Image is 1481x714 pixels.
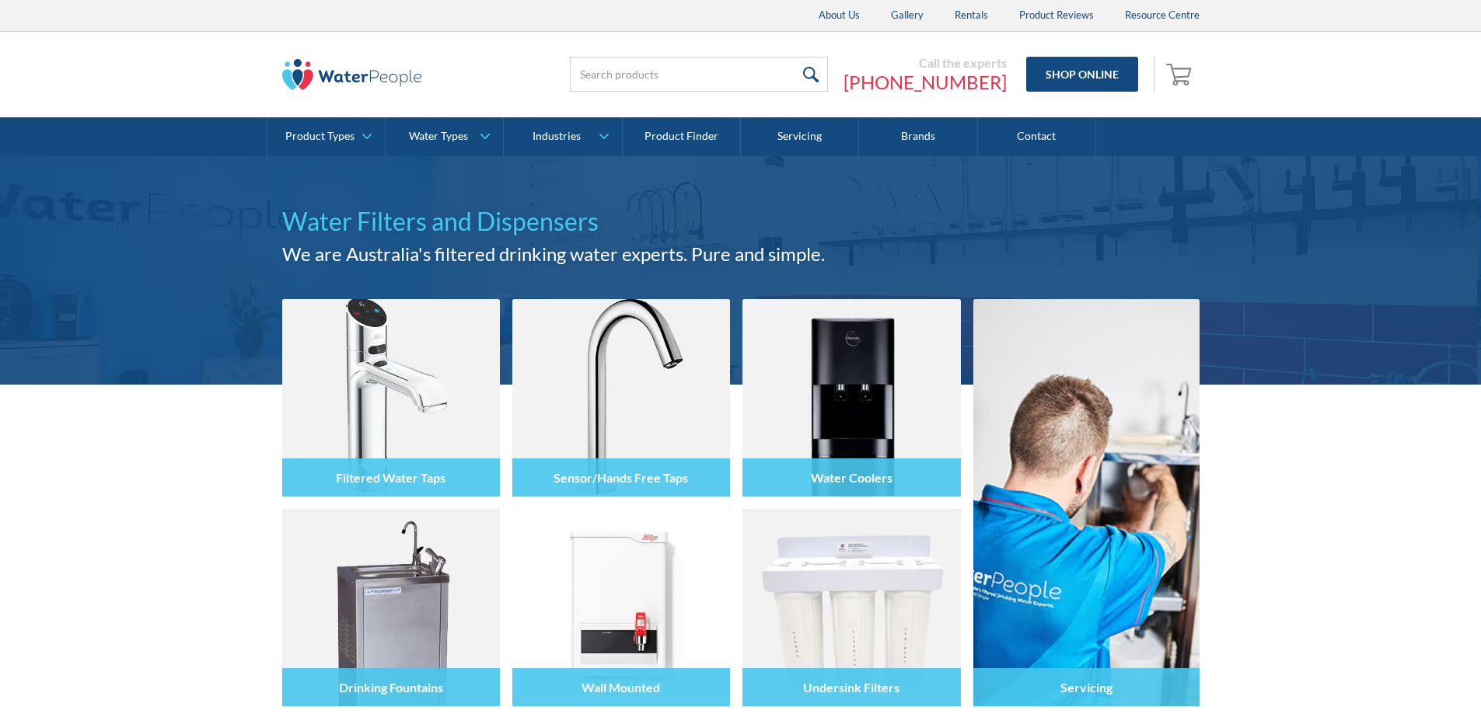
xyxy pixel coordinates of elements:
[533,130,581,143] div: Industries
[282,299,500,496] img: Filtered Water Taps
[1162,56,1200,93] a: Open empty cart
[973,299,1200,706] a: Servicing
[978,117,1096,156] a: Contact
[844,55,1007,71] div: Call the experts
[803,680,899,695] h4: Undersink Filters
[1026,57,1138,92] a: Shop Online
[512,299,730,496] img: Sensor/Hands Free Taps
[282,59,422,90] img: The Water People
[386,117,503,156] a: Water Types
[570,57,828,92] input: Search products
[554,470,688,485] h4: Sensor/Hands Free Taps
[582,680,660,695] h4: Wall Mounted
[285,130,355,143] div: Product Types
[267,117,385,156] a: Product Types
[339,680,443,695] h4: Drinking Fountains
[1060,680,1112,695] h4: Servicing
[512,509,730,706] img: Wall Mounted
[409,130,468,143] div: Water Types
[811,470,892,485] h4: Water Coolers
[742,509,960,706] img: Undersink Filters
[623,117,741,156] a: Product Finder
[504,117,621,156] a: Industries
[1166,61,1196,86] img: shopping cart
[282,509,500,706] img: Drinking Fountains
[741,117,859,156] a: Servicing
[844,71,1007,94] a: [PHONE_NUMBER]
[742,299,960,496] img: Water Coolers
[336,470,445,485] h4: Filtered Water Taps
[859,117,977,156] a: Brands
